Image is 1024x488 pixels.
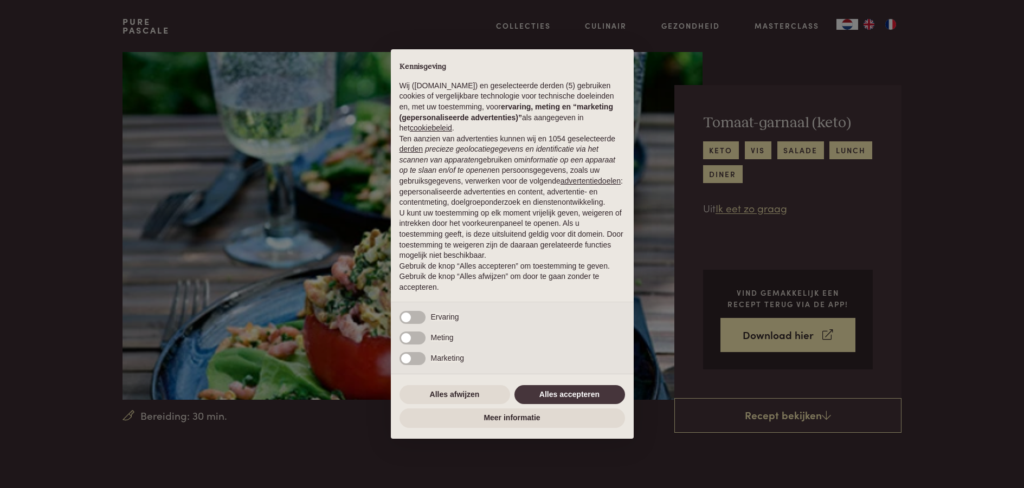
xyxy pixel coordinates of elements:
[400,102,613,122] strong: ervaring, meting en “marketing (gepersonaliseerde advertenties)”
[400,261,625,293] p: Gebruik de knop “Alles accepteren” om toestemming te geven. Gebruik de knop “Alles afwijzen” om d...
[431,313,459,321] span: Ervaring
[400,134,625,208] p: Ten aanzien van advertenties kunnen wij en 1054 geselecteerde gebruiken om en persoonsgegevens, z...
[400,144,423,155] button: derden
[400,408,625,428] button: Meer informatie
[514,385,625,405] button: Alles accepteren
[400,208,625,261] p: U kunt uw toestemming op elk moment vrijelijk geven, weigeren of intrekken door het voorkeurenpan...
[400,81,625,134] p: Wij ([DOMAIN_NAME]) en geselecteerde derden (5) gebruiken cookies of vergelijkbare technologie vo...
[400,145,598,164] em: precieze geolocatiegegevens en identificatie via het scannen van apparaten
[400,62,625,72] h2: Kennisgeving
[431,354,464,362] span: Marketing
[431,333,454,342] span: Meting
[400,385,510,405] button: Alles afwijzen
[400,155,616,175] em: informatie op een apparaat op te slaan en/of te openen
[410,123,452,132] a: cookiebeleid
[561,176,621,187] button: advertentiedoelen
